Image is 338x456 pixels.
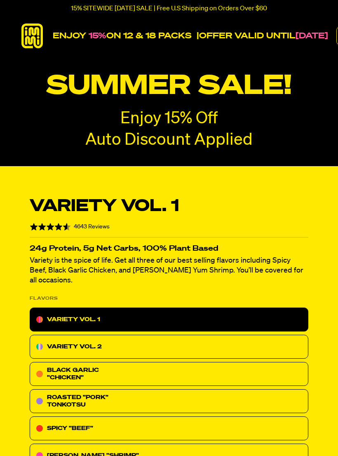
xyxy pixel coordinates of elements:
p: SUMMER SALE! [9,71,330,102]
div: VARIETY VOL. 1 [30,308,308,331]
div: BLACK GARLIC "CHICKEN" [30,362,308,386]
img: 57ed4456-roasted-pork-tonkotsu.svg [36,398,43,404]
strong: ENJOY [53,32,86,40]
img: immi-logo.svg [20,24,45,48]
span: Auto Discount Applied [85,132,253,148]
div: ROASTED "PORK" TONKOTSU [30,389,308,413]
p: 24g Protein, 5g Net Carbs, 100% Plant Based [30,246,308,252]
span: Variety is the spice of life. Get all three of our best selling flavors including Spicy Beef, Bla... [30,257,303,284]
img: icon-black-garlic-chicken.svg [36,371,43,377]
p: SPICY "BEEF" [47,423,93,433]
p: 15% SITEWIDE [DATE] SALE | Free U.S Shipping on Orders Over $60 [71,5,267,12]
img: 7abd0c97-spicy-beef.svg [36,425,43,432]
p: FLAVORS [30,294,58,303]
span: 15% [89,32,106,40]
span: 4643 Reviews [74,224,110,230]
strong: [DATE] [296,32,328,40]
img: icon-variety-vol-1.svg [36,316,43,323]
div: SPICY "BEEF" [30,416,308,440]
img: icon-variety-vol2.svg [36,343,43,350]
p: Variety Vol. 1 [30,197,179,216]
p: Enjoy 15% Off [120,110,218,127]
p: VARIETY VOL. 1 [47,315,100,324]
div: VARIETY VOL. 2 [30,335,308,359]
strong: OFFER VALID UNTIL [199,32,296,40]
p: ON 12 & 18 PACKS | [53,31,328,41]
p: VARIETY VOL. 2 [47,342,102,352]
span: ROASTED "PORK" TONKOTSU [47,395,108,408]
span: BLACK GARLIC "CHICKEN" [47,367,99,381]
